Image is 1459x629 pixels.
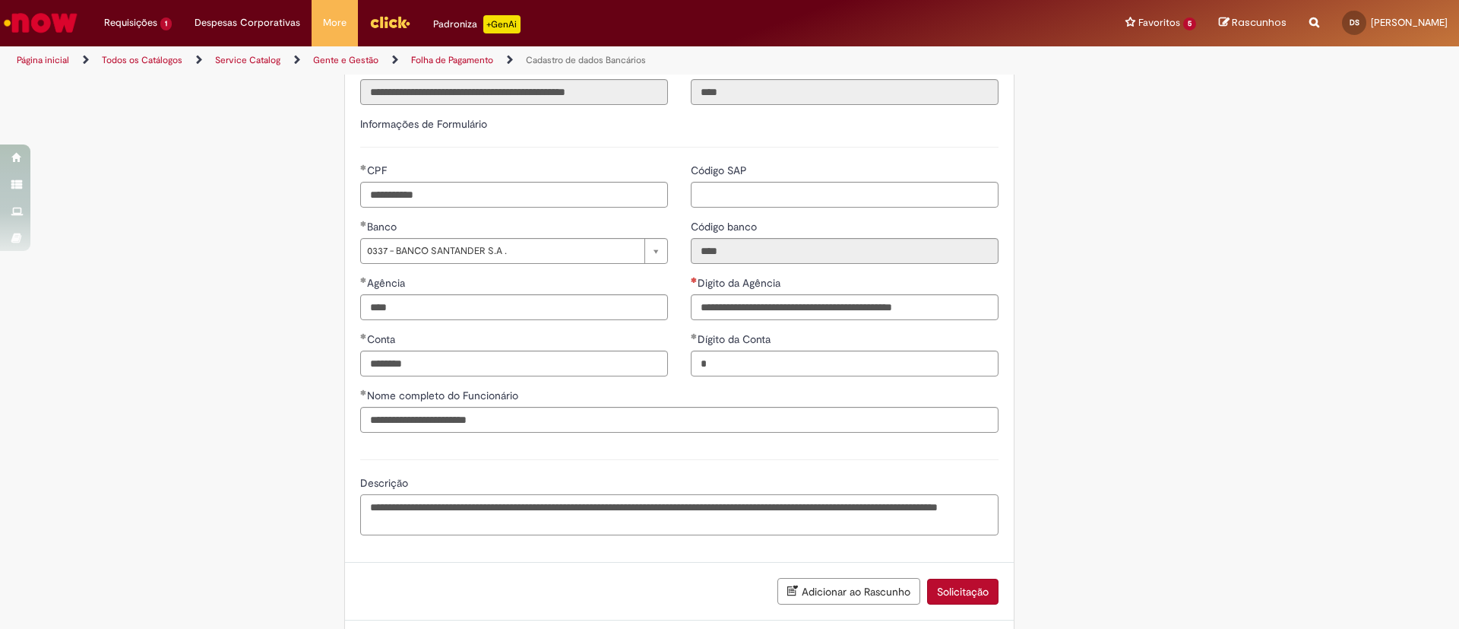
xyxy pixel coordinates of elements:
span: Despesas Corporativas [195,15,300,30]
span: Dígito da Conta [698,332,774,346]
span: Obrigatório Preenchido [360,333,367,339]
img: ServiceNow [2,8,80,38]
span: 5 [1183,17,1196,30]
input: Agência [360,294,668,320]
span: Banco [367,220,400,233]
span: More [323,15,347,30]
span: 0337 - BANCO SANTANDER S.A . [367,239,637,263]
input: Nome completo do Funcionário [360,407,999,433]
span: Obrigatório Preenchido [691,333,698,339]
p: +GenAi [483,15,521,33]
ul: Trilhas de página [11,46,961,75]
a: Folha de Pagamento [411,54,493,66]
a: Todos os Catálogos [102,54,182,66]
span: Conta [367,332,398,346]
span: CPF [367,164,390,177]
span: Obrigatório Preenchido [360,389,367,396]
span: Código SAP [691,164,750,177]
a: Service Catalog [215,54,280,66]
input: Código SAP [691,182,999,208]
a: Rascunhos [1219,16,1287,30]
span: Somente leitura - Código banco [691,220,760,233]
a: Gente e Gestão [313,54,378,66]
input: Digito da Agência [691,294,999,320]
span: Obrigatório Preenchido [360,277,367,283]
input: Conta [360,351,668,376]
span: [PERSON_NAME] [1371,16,1448,29]
span: Obrigatório Preenchido [360,221,367,227]
span: DS [1350,17,1359,27]
span: Descrição [360,476,411,490]
span: Agência [367,276,408,290]
label: Informações de Formulário [360,117,487,131]
img: click_logo_yellow_360x200.png [369,11,410,33]
span: Digito da Agência [698,276,783,290]
input: Dígito da Conta [691,351,999,376]
input: Código banco [691,238,999,264]
span: 1 [160,17,172,30]
span: Requisições [104,15,157,30]
span: Nome completo do Funcionário [367,389,521,402]
button: Solicitação [927,579,999,605]
input: Código da Unidade [691,79,999,105]
span: Favoritos [1138,15,1180,30]
a: Página inicial [17,54,69,66]
span: Rascunhos [1232,15,1287,30]
span: Necessários [691,277,698,283]
input: Título [360,79,668,105]
button: Adicionar ao Rascunho [777,578,920,605]
div: Padroniza [433,15,521,33]
input: CPF [360,182,668,208]
a: Cadastro de dados Bancários [526,54,646,66]
textarea: Descrição [360,494,999,535]
span: Obrigatório Preenchido [360,164,367,170]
